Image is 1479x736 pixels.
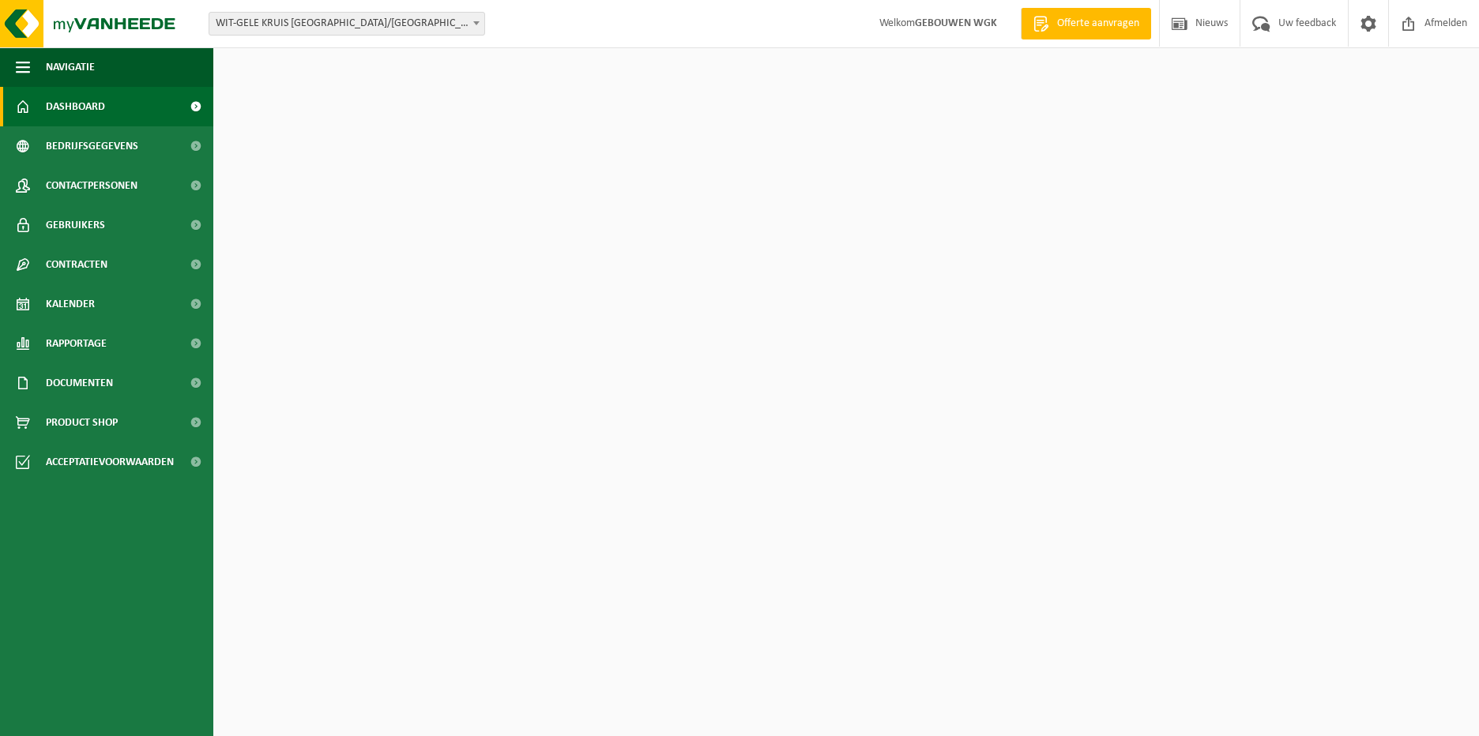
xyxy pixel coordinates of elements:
span: WIT-GELE KRUIS OOST-VLAANDEREN/GENT (HZ) [209,12,485,36]
span: Contracten [46,245,107,284]
span: Offerte aanvragen [1053,16,1143,32]
span: Product Shop [46,403,118,442]
strong: GEBOUWEN WGK [915,17,997,29]
span: WIT-GELE KRUIS OOST-VLAANDEREN/GENT (HZ) [209,13,484,35]
span: Bedrijfsgegevens [46,126,138,166]
span: Navigatie [46,47,95,87]
span: Acceptatievoorwaarden [46,442,174,482]
span: Rapportage [46,324,107,363]
span: Dashboard [46,87,105,126]
span: Documenten [46,363,113,403]
span: Gebruikers [46,205,105,245]
span: Contactpersonen [46,166,137,205]
span: Kalender [46,284,95,324]
a: Offerte aanvragen [1021,8,1151,39]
